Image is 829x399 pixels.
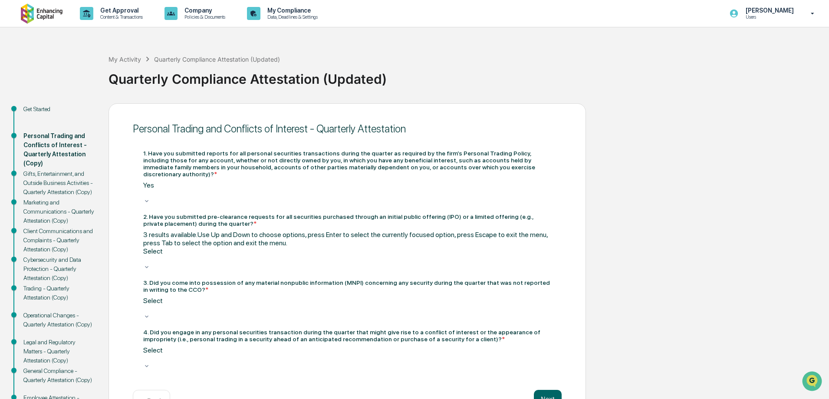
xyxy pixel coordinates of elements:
[23,198,95,225] div: Marketing and Communications - Quarterly Attestation (Copy)
[61,147,105,154] a: Powered byPylon
[72,109,108,118] span: Attestations
[178,14,230,20] p: Policies & Documents
[59,106,111,122] a: 🗄️Attestations
[143,231,548,247] span: Use Up and Down to choose options, press Enter to select the currently focused option, press Esca...
[143,231,197,239] span: 3 results available.
[143,150,551,178] div: 1. Have you submitted reports for all personal securities transactions during the quarter as requ...
[23,255,95,283] div: Cybersecurity and Data Protection - Quarterly Attestation (Copy)
[143,279,551,293] div: 3. Did you come into possession of any material nonpublic information (MNPI) concerning any secur...
[5,122,58,138] a: 🔎Data Lookup
[9,110,16,117] div: 🖐️
[739,7,798,14] p: [PERSON_NAME]
[133,122,562,135] div: Personal Trading and Conflicts of Interest - Quarterly Attestation
[21,3,63,23] img: logo
[23,284,95,302] div: Trading - Quarterly Attestation (Copy)
[30,66,142,75] div: Start new chat
[23,338,95,365] div: Legal and Regulatory Matters - Quarterly Attestation (Copy)
[17,126,55,135] span: Data Lookup
[260,14,322,20] p: Data, Deadlines & Settings
[148,69,158,79] button: Start new chat
[23,311,95,329] div: Operational Changes - Quarterly Attestation (Copy)
[9,66,24,82] img: 1746055101610-c473b297-6a78-478c-a979-82029cc54cd1
[143,329,551,343] div: 4. Did you engage in any personal securities transaction during the quarter that might give rise ...
[30,75,110,82] div: We're available if you need us!
[23,366,95,385] div: General Compliance - Quarterly Attestation (Copy)
[143,247,551,255] div: Select
[739,14,798,20] p: Users
[143,346,551,354] div: Select
[63,110,70,117] div: 🗄️
[260,7,322,14] p: My Compliance
[5,106,59,122] a: 🖐️Preclearance
[109,64,825,87] div: Quarterly Compliance Attestation (Updated)
[143,213,551,227] div: 2. Have you submitted pre-clearance requests for all securities purchased through an initial publ...
[23,227,95,254] div: Client Communications and Complaints - Quarterly Attestation (Copy)
[17,109,56,118] span: Preclearance
[178,7,230,14] p: Company
[154,56,280,63] div: Quarterly Compliance Attestation (Updated)
[109,56,141,63] div: My Activity
[86,147,105,154] span: Pylon
[143,181,551,189] div: Yes
[143,297,551,305] div: Select
[9,127,16,134] div: 🔎
[23,132,95,168] div: Personal Trading and Conflicts of Interest - Quarterly Attestation (Copy)
[9,18,158,32] p: How can we help?
[93,14,147,20] p: Content & Transactions
[801,370,825,394] iframe: Open customer support
[23,105,95,114] div: Get Started
[93,7,147,14] p: Get Approval
[23,169,95,197] div: Gifts, Entertainment, and Outside Business Activities - Quarterly Attestation (Copy)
